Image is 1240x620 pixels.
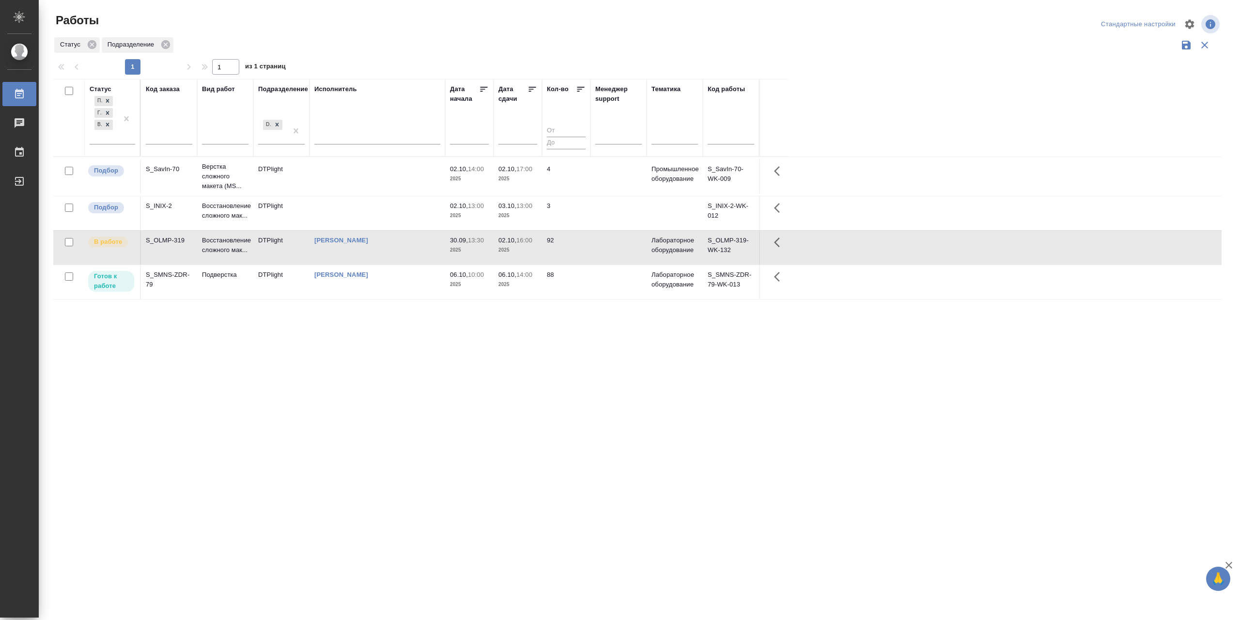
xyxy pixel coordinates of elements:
p: Подбор [94,203,118,212]
p: 14:00 [468,165,484,173]
p: 2025 [450,280,489,289]
div: Дата начала [450,84,479,104]
td: DTPlight [253,265,310,299]
p: 02.10, [498,237,516,244]
p: Восстановление сложного мак... [202,201,248,221]
p: 14:00 [516,271,532,278]
p: 02.10, [450,202,468,209]
p: Подразделение [108,40,157,49]
button: Здесь прячутся важные кнопки [768,265,791,288]
td: DTPlight [253,159,310,193]
p: 06.10, [498,271,516,278]
p: 16:00 [516,237,532,244]
div: Статус [90,84,111,94]
p: 2025 [498,280,537,289]
p: Лабораторное оборудование [651,270,698,289]
div: Исполнитель [314,84,357,94]
p: 02.10, [498,165,516,173]
td: 4 [542,159,590,193]
p: 13:00 [516,202,532,209]
button: Сбросить фильтры [1195,36,1214,54]
p: 13:30 [468,237,484,244]
div: DTPlight [262,119,283,131]
p: 30.09, [450,237,468,244]
div: DTPlight [263,120,272,130]
button: Сохранить фильтры [1177,36,1195,54]
input: От [547,125,586,137]
a: [PERSON_NAME] [314,237,368,244]
td: S_SMNS-ZDR-79-WK-013 [703,265,759,299]
button: Здесь прячутся важные кнопки [768,196,791,220]
td: 3 [542,196,590,230]
p: Подбор [94,166,118,175]
div: Кол-во [547,84,569,94]
p: Восстановление сложного мак... [202,236,248,255]
p: 2025 [450,174,489,184]
input: До [547,137,586,149]
td: 88 [542,265,590,299]
span: 🙏 [1210,569,1226,589]
div: Готов к работе [94,108,102,118]
div: S_OLMP-319 [146,236,192,245]
div: Можно подбирать исполнителей [87,201,135,214]
p: 06.10, [450,271,468,278]
div: Менеджер support [595,84,642,104]
p: 02.10, [450,165,468,173]
p: 10:00 [468,271,484,278]
p: В работе [94,237,122,247]
span: Настроить таблицу [1178,13,1201,36]
span: из 1 страниц [245,61,286,75]
p: 2025 [498,211,537,221]
p: 2025 [498,245,537,255]
td: S_OLMP-319-WK-132 [703,231,759,265]
button: Здесь прячутся важные кнопки [768,231,791,254]
p: 2025 [498,174,537,184]
td: S_SavIn-70-WK-009 [703,159,759,193]
div: Исполнитель выполняет работу [87,236,135,249]
span: Посмотреть информацию [1201,15,1222,33]
p: Подверстка [202,270,248,280]
div: Тематика [651,84,681,94]
div: Статус [54,37,100,53]
div: В работе [94,120,102,130]
div: Подбор, Готов к работе, В работе [93,107,114,119]
span: Работы [53,13,99,28]
a: [PERSON_NAME] [314,271,368,278]
td: S_INIX-2-WK-012 [703,196,759,230]
div: Исполнитель может приступить к работе [87,270,135,293]
p: Статус [60,40,84,49]
div: Подбор [94,96,102,106]
div: Код работы [708,84,745,94]
p: Промышленное оборудование [651,164,698,184]
button: Здесь прячутся важные кнопки [768,159,791,183]
p: 17:00 [516,165,532,173]
div: Подбор, Готов к работе, В работе [93,119,114,131]
div: Код заказа [146,84,180,94]
div: Подразделение [258,84,308,94]
td: DTPlight [253,196,310,230]
div: Подбор, Готов к работе, В работе [93,95,114,107]
div: split button [1099,17,1178,32]
div: Вид работ [202,84,235,94]
td: 92 [542,231,590,265]
button: 🙏 [1206,567,1230,591]
td: DTPlight [253,231,310,265]
div: S_SMNS-ZDR-79 [146,270,192,289]
div: Можно подбирать исполнителей [87,164,135,177]
p: Лабораторное оборудование [651,236,698,255]
div: Дата сдачи [498,84,527,104]
p: 2025 [450,245,489,255]
div: Подразделение [102,37,173,53]
div: S_SavIn-70 [146,164,192,174]
p: 03.10, [498,202,516,209]
p: Верстка сложного макета (MS... [202,162,248,191]
p: 13:00 [468,202,484,209]
div: S_INIX-2 [146,201,192,211]
p: Готов к работе [94,271,128,291]
p: 2025 [450,211,489,221]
